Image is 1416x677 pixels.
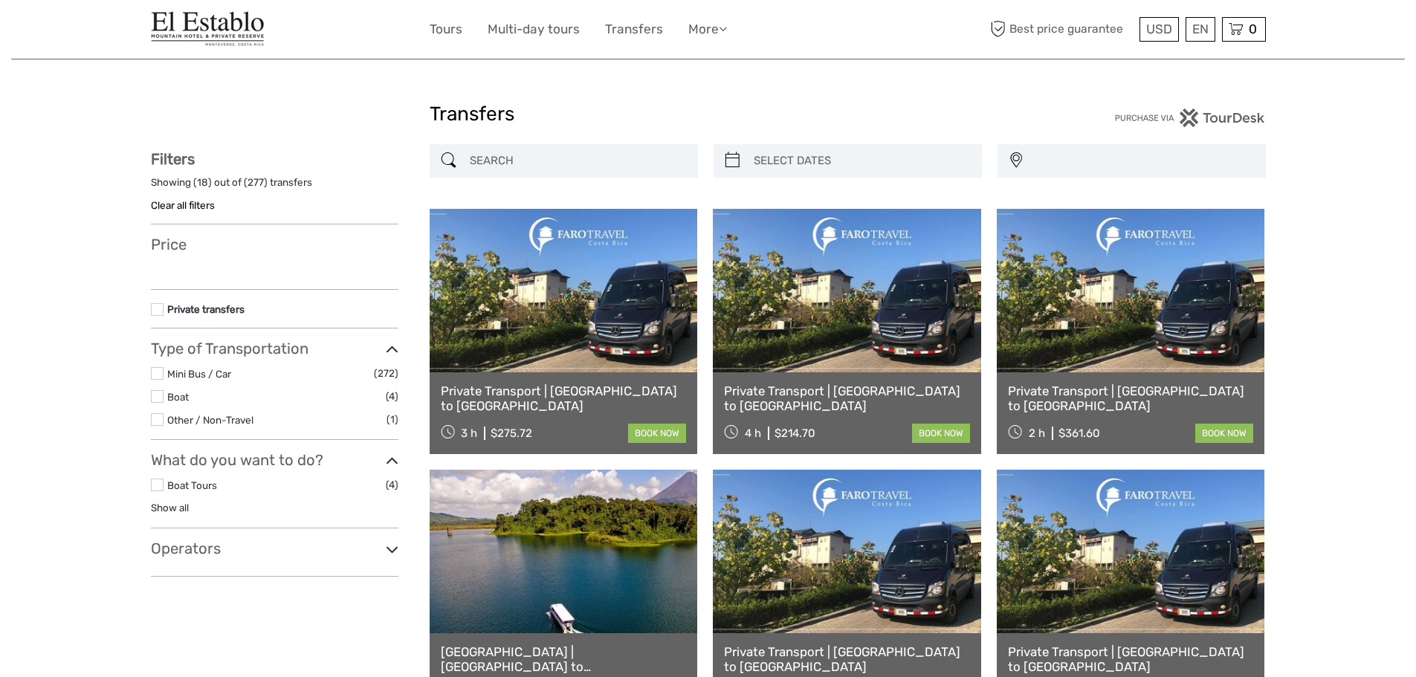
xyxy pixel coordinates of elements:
a: Private Transport | [GEOGRAPHIC_DATA] to [GEOGRAPHIC_DATA] [724,644,970,675]
img: El Establo Mountain Hotel [151,11,265,48]
span: (4) [386,388,398,405]
span: USD [1146,22,1172,36]
div: EN [1186,17,1215,42]
a: Clear all filters [151,199,215,211]
a: [GEOGRAPHIC_DATA] | [GEOGRAPHIC_DATA] to [GEOGRAPHIC_DATA] [441,644,687,675]
a: More [688,19,727,40]
label: 18 [197,175,208,190]
a: Tours [430,19,462,40]
a: Boat [167,391,189,403]
span: (272) [374,365,398,382]
a: Private Transport | [GEOGRAPHIC_DATA] to [GEOGRAPHIC_DATA] [441,383,687,414]
div: $361.60 [1058,427,1100,440]
h1: Transfers [430,103,987,126]
span: 3 h [461,427,477,440]
h3: Type of Transportation [151,340,398,357]
a: Mini Bus / Car [167,368,231,380]
a: Private Transport | [GEOGRAPHIC_DATA] to [GEOGRAPHIC_DATA] [1008,644,1254,675]
span: 2 h [1029,427,1045,440]
a: Other / Non-Travel [167,414,253,426]
span: 0 [1247,22,1259,36]
span: 4 h [745,427,761,440]
h3: What do you want to do? [151,451,398,469]
h3: Operators [151,540,398,557]
span: (4) [386,476,398,493]
a: book now [1195,424,1253,443]
a: Private transfers [167,303,245,315]
div: $214.70 [775,427,815,440]
div: $275.72 [491,427,532,440]
h3: Price [151,236,398,253]
a: Multi-day tours [488,19,580,40]
input: SEARCH [464,148,691,174]
a: book now [628,424,686,443]
img: PurchaseViaTourDesk.png [1114,108,1265,127]
a: book now [912,424,970,443]
strong: Filters [151,150,195,168]
a: Private Transport | [GEOGRAPHIC_DATA] to [GEOGRAPHIC_DATA] [724,383,970,414]
a: Show all [151,502,189,514]
span: Best price guarantee [987,17,1136,42]
label: 277 [248,175,264,190]
a: Private Transport | [GEOGRAPHIC_DATA] to [GEOGRAPHIC_DATA] [1008,383,1254,414]
input: SELECT DATES [748,148,974,174]
div: Showing ( ) out of ( ) transfers [151,175,398,198]
span: (1) [387,411,398,428]
a: Transfers [605,19,663,40]
a: Boat Tours [167,479,217,491]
